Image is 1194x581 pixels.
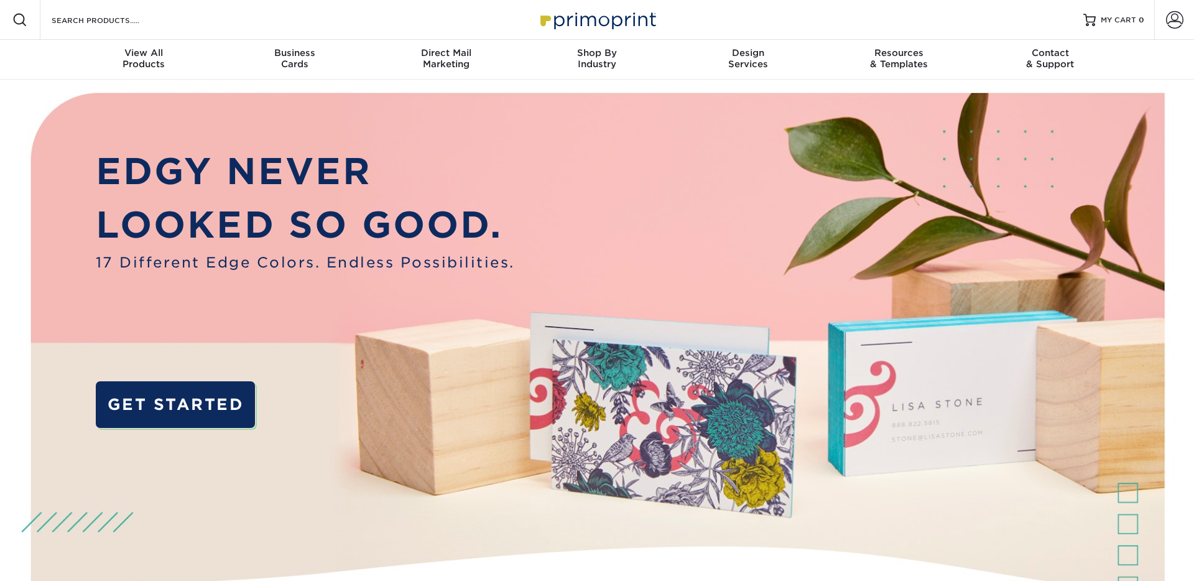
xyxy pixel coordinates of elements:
[823,47,974,58] span: Resources
[535,6,659,33] img: Primoprint
[220,40,371,80] a: BusinessCards
[371,47,522,58] span: Direct Mail
[96,252,515,274] span: 17 Different Edge Colors. Endless Possibilities.
[220,47,371,70] div: Cards
[672,47,823,58] span: Design
[522,47,673,70] div: Industry
[50,12,172,27] input: SEARCH PRODUCTS.....
[96,198,515,252] p: LOOKED SO GOOD.
[220,47,371,58] span: Business
[68,47,220,70] div: Products
[974,47,1126,70] div: & Support
[823,40,974,80] a: Resources& Templates
[96,381,256,429] a: GET STARTED
[974,47,1126,58] span: Contact
[522,47,673,58] span: Shop By
[68,40,220,80] a: View AllProducts
[522,40,673,80] a: Shop ByIndustry
[823,47,974,70] div: & Templates
[371,40,522,80] a: Direct MailMarketing
[1101,15,1136,26] span: MY CART
[371,47,522,70] div: Marketing
[974,40,1126,80] a: Contact& Support
[96,145,515,198] p: EDGY NEVER
[672,47,823,70] div: Services
[68,47,220,58] span: View All
[672,40,823,80] a: DesignServices
[1139,16,1144,24] span: 0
